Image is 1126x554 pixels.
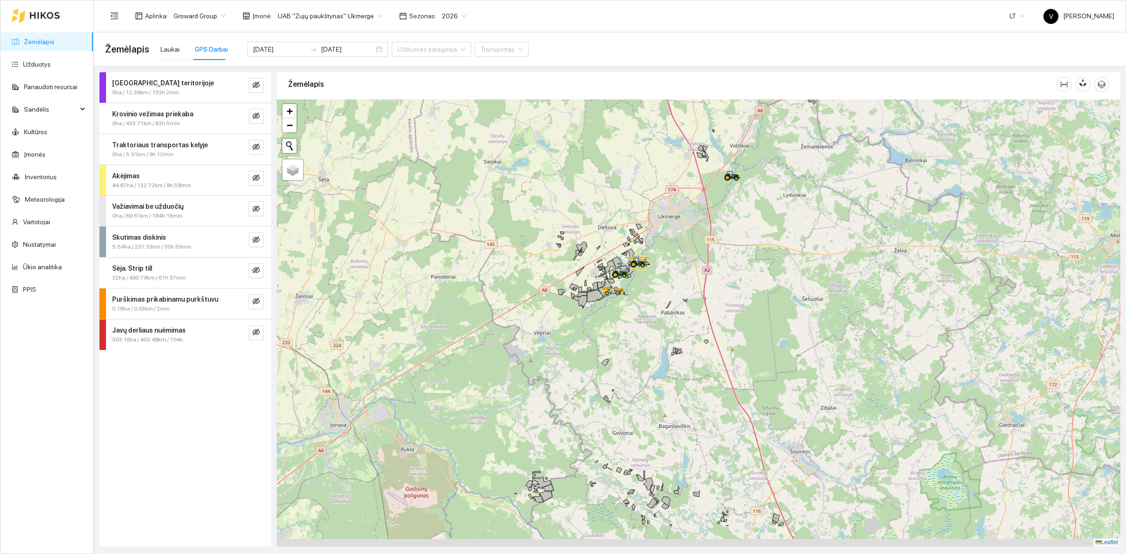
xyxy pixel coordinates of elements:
[145,11,168,21] span: Aplinka :
[252,11,272,21] span: Įmonė :
[442,9,466,23] span: 2026
[409,11,436,21] span: Sezonas :
[252,112,260,121] span: eye-invisible
[105,7,124,25] button: menu-fold
[112,150,173,159] span: 0ha / 5.91km / 9h 12min
[253,44,306,54] input: Pradžios data
[160,44,180,54] div: Laukai
[23,263,62,271] a: Ūkio analitika
[1096,539,1118,546] a: Leaflet
[249,109,264,124] button: eye-invisible
[24,38,54,46] a: Žemėlapis
[112,172,140,180] strong: Akėjimas
[252,81,260,90] span: eye-invisible
[112,234,166,241] strong: Skutimas diskinis
[24,100,77,119] span: Sandėlis
[23,61,51,68] a: Užduotys
[112,141,208,149] strong: Traktoriaus transportas kelyje
[195,44,228,54] div: GPS Darbai
[1057,81,1071,88] span: column-width
[310,46,317,53] span: swap-right
[112,79,214,87] strong: [GEOGRAPHIC_DATA] teritorijoje
[99,196,271,226] div: Važiavimai be užduočių0ha / 69.61km / 184h 16mineye-invisible
[112,88,179,97] span: 0ha / 12.38km / 133h 2min
[287,119,293,131] span: −
[112,212,183,220] span: 0ha / 69.61km / 184h 16min
[112,243,191,251] span: 5.54ha / 237.33km / 30h 33min
[23,218,50,226] a: Vartotojai
[252,205,260,214] span: eye-invisible
[112,181,191,190] span: 44.67ha / 132.72km / 8h 58min
[1057,77,1072,92] button: column-width
[252,266,260,275] span: eye-invisible
[174,9,226,23] span: Groward Group
[99,227,271,257] div: Skutimas diskinis5.54ha / 237.33km / 30h 33mineye-invisible
[24,151,46,158] a: Įmonės
[99,165,271,196] div: Akėjimas44.67ha / 132.72km / 8h 58mineye-invisible
[99,103,271,134] div: Krovinio vežimas priekaba0ha / 433.71km / 83h 5mineye-invisible
[282,104,297,118] a: Zoom in
[105,42,149,57] span: Žemėlapis
[112,110,193,118] strong: Krovinio vežimas priekaba
[310,46,317,53] span: to
[249,140,264,155] button: eye-invisible
[252,143,260,152] span: eye-invisible
[24,128,47,136] a: Kultūros
[1043,12,1114,20] span: [PERSON_NAME]
[278,9,382,23] span: UAB "Zujų paukštynas" Ukmerge
[243,12,250,20] span: shop
[252,174,260,183] span: eye-invisible
[282,159,303,180] a: Layers
[282,139,297,153] button: Initiate a new search
[249,325,264,340] button: eye-invisible
[249,232,264,247] button: eye-invisible
[282,118,297,132] a: Zoom out
[23,286,36,293] a: PPIS
[399,12,407,20] span: calendar
[252,328,260,337] span: eye-invisible
[99,72,271,103] div: [GEOGRAPHIC_DATA] teritorijoje0ha / 12.38km / 133h 2mineye-invisible
[287,105,293,117] span: +
[112,265,152,272] strong: Sėja. Strip till
[249,263,264,278] button: eye-invisible
[1049,9,1053,24] span: V
[99,134,271,165] div: Traktoriaus transportas kelyje0ha / 5.91km / 9h 12mineye-invisible
[112,119,180,128] span: 0ha / 433.71km / 83h 5min
[112,203,183,210] strong: Važiavimai be užduočių
[23,241,56,248] a: Nustatymai
[99,258,271,288] div: Sėja. Strip till32ha / 490.79km / 61h 37mineye-invisible
[249,201,264,216] button: eye-invisible
[1010,9,1025,23] span: LT
[252,297,260,306] span: eye-invisible
[25,173,57,181] a: Inventorius
[25,196,65,203] a: Meteorologija
[24,83,77,91] a: Panaudoti resursai
[249,294,264,309] button: eye-invisible
[112,335,183,344] span: 303.16ha / 403.48km / 104h
[321,44,374,54] input: Pabaigos data
[112,326,186,334] strong: Javų derliaus nuėmimas
[288,71,1057,98] div: Žemėlapis
[249,78,264,93] button: eye-invisible
[112,273,186,282] span: 32ha / 490.79km / 61h 37min
[112,296,218,303] strong: Purškimas prikabinamu purkštuvu
[99,288,271,319] div: Purškimas prikabinamu purkštuvu0.18ha / 0.03km / 2mineye-invisible
[249,171,264,186] button: eye-invisible
[110,12,119,20] span: menu-fold
[252,236,260,245] span: eye-invisible
[112,304,170,313] span: 0.18ha / 0.03km / 2min
[99,319,271,350] div: Javų derliaus nuėmimas303.16ha / 403.48km / 104heye-invisible
[135,12,143,20] span: layout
